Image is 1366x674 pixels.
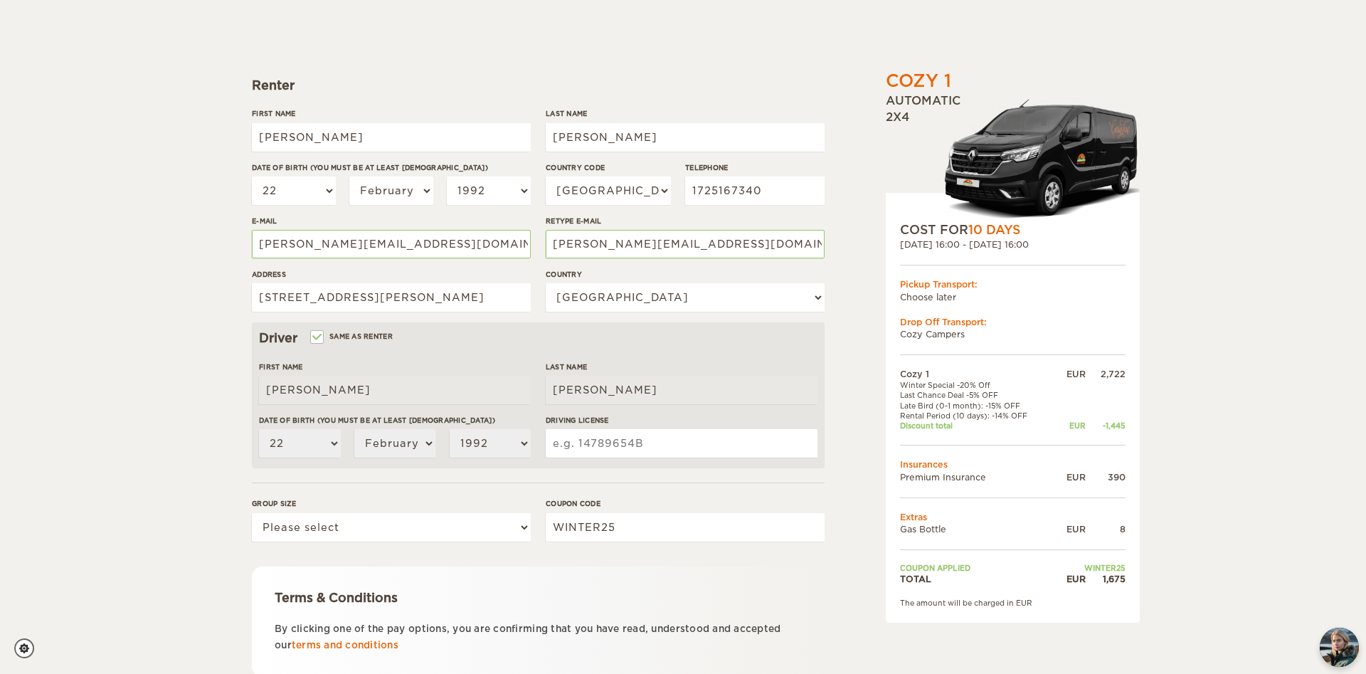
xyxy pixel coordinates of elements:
[968,223,1020,237] span: 10 Days
[1320,628,1359,667] img: Freyja at Cozy Campers
[685,177,825,205] input: e.g. 1 234 567 890
[252,230,531,258] input: e.g. example@example.com
[546,230,825,258] input: e.g. example@example.com
[546,216,825,226] label: Retype E-mail
[1086,523,1126,535] div: 8
[900,573,1054,585] td: TOTAL
[546,162,671,173] label: Country Code
[1054,421,1086,431] div: EUR
[312,334,321,343] input: Same as renter
[275,621,802,654] p: By clicking one of the pay options, you are confirming that you have read, understood and accepte...
[1054,563,1126,573] td: WINTER25
[685,162,825,173] label: Telephone
[546,269,825,280] label: Country
[312,330,393,343] label: Same as renter
[900,523,1054,535] td: Gas Bottle
[900,390,1054,400] td: Last Chance Deal -5% OFF
[900,598,1126,608] div: The amount will be charged in EUR
[546,498,825,509] label: Coupon code
[252,162,531,173] label: Date of birth (You must be at least [DEMOGRAPHIC_DATA])
[1054,523,1086,535] div: EUR
[900,458,1126,470] td: Insurances
[1086,573,1126,585] div: 1,675
[546,362,817,372] label: Last Name
[900,401,1054,411] td: Late Bird (0-1 month): -15% OFF
[14,638,43,658] a: Cookie settings
[886,93,1140,221] div: Automatic 2x4
[900,328,1126,340] td: Cozy Campers
[1086,471,1126,483] div: 390
[252,498,531,509] label: Group size
[546,123,825,152] input: e.g. Smith
[1054,471,1086,483] div: EUR
[886,69,951,93] div: Cozy 1
[546,376,817,404] input: e.g. Smith
[546,415,817,426] label: Driving License
[1320,628,1359,667] button: chat-button
[1086,368,1126,380] div: 2,722
[1054,573,1086,585] div: EUR
[275,589,802,606] div: Terms & Conditions
[900,316,1126,328] div: Drop Off Transport:
[252,77,825,94] div: Renter
[1086,421,1126,431] div: -1,445
[900,368,1054,380] td: Cozy 1
[252,283,531,312] input: e.g. Street, City, Zip Code
[259,376,531,404] input: e.g. William
[900,278,1126,290] div: Pickup Transport:
[900,511,1126,523] td: Extras
[900,471,1054,483] td: Premium Insurance
[900,563,1054,573] td: Coupon applied
[252,216,531,226] label: E-mail
[292,640,398,651] a: terms and conditions
[900,421,1054,431] td: Discount total
[252,108,531,119] label: First Name
[546,108,825,119] label: Last Name
[546,429,817,458] input: e.g. 14789654B
[252,123,531,152] input: e.g. William
[900,238,1126,251] div: [DATE] 16:00 - [DATE] 16:00
[1054,368,1086,380] div: EUR
[900,291,1126,303] td: Choose later
[900,411,1054,421] td: Rental Period (10 days): -14% OFF
[900,221,1126,238] div: COST FOR
[252,269,531,280] label: Address
[259,415,531,426] label: Date of birth (You must be at least [DEMOGRAPHIC_DATA])
[259,330,817,347] div: Driver
[943,98,1140,221] img: Stuttur-m-c-logo-2.png
[900,380,1054,390] td: Winter Special -20% Off
[259,362,531,372] label: First Name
